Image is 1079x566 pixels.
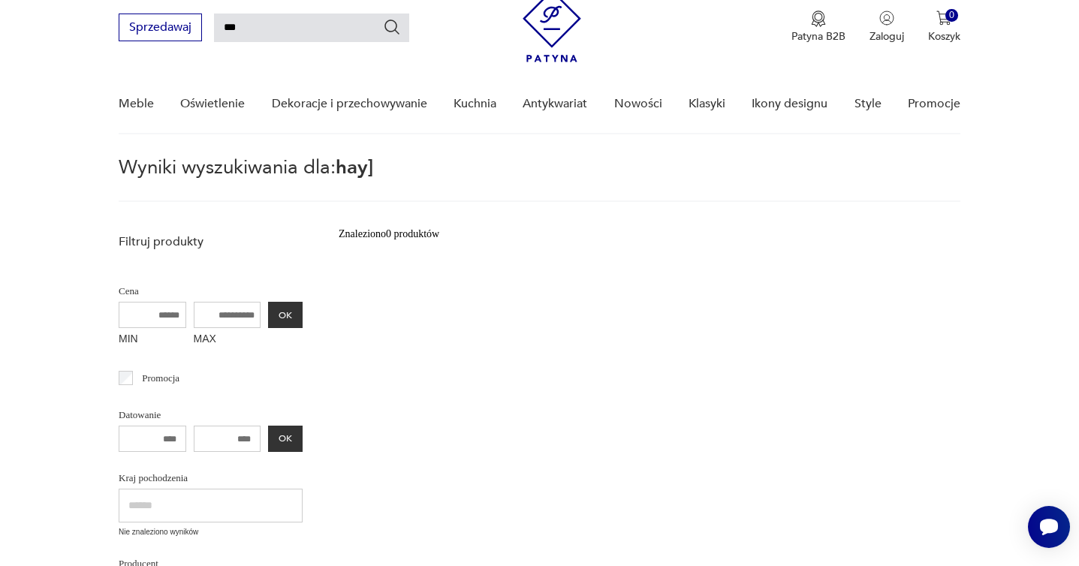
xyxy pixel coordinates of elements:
iframe: Smartsupp widget button [1028,506,1070,548]
p: Cena [119,283,303,300]
label: MAX [194,328,261,352]
p: Nie znaleziono wyników [119,526,303,538]
button: OK [268,426,303,452]
a: Promocje [908,75,960,133]
p: Patyna B2B [791,29,845,44]
img: Ikona medalu [811,11,826,27]
a: Style [854,75,882,133]
button: Szukaj [383,18,401,36]
p: Kraj pochodzenia [119,470,303,486]
a: Oświetlenie [180,75,245,133]
button: Patyna B2B [791,11,845,44]
a: Meble [119,75,154,133]
button: OK [268,302,303,328]
div: 0 [945,9,958,22]
p: Filtruj produkty [119,233,303,250]
p: Koszyk [928,29,960,44]
p: Wyniki wyszukiwania dla: [119,158,960,202]
img: Ikona koszyka [936,11,951,26]
button: Zaloguj [870,11,904,44]
button: 0Koszyk [928,11,960,44]
a: Sprzedawaj [119,23,202,34]
a: Antykwariat [523,75,587,133]
img: Ikonka użytkownika [879,11,894,26]
button: Sprzedawaj [119,14,202,41]
span: hay] [336,154,373,181]
a: Nowości [614,75,662,133]
div: Znaleziono 0 produktów [339,226,439,242]
a: Dekoracje i przechowywanie [272,75,427,133]
a: Ikona medaluPatyna B2B [791,11,845,44]
label: MIN [119,328,186,352]
p: Datowanie [119,407,303,423]
a: Klasyki [689,75,725,133]
a: Kuchnia [454,75,496,133]
p: Zaloguj [870,29,904,44]
a: Ikony designu [752,75,827,133]
p: Promocja [142,370,179,387]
